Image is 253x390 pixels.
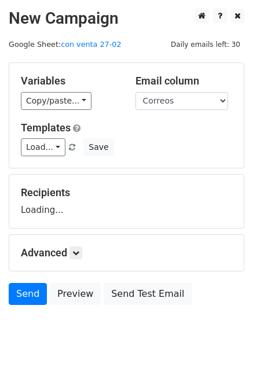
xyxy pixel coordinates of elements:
[83,138,113,156] button: Save
[9,283,47,305] a: Send
[167,40,244,49] a: Daily emails left: 30
[9,40,122,49] small: Google Sheet:
[21,138,65,156] a: Load...
[135,75,233,87] h5: Email column
[21,186,232,216] div: Loading...
[21,186,232,199] h5: Recipients
[21,122,71,134] a: Templates
[61,40,121,49] a: con venta 27-02
[21,75,118,87] h5: Variables
[21,246,232,259] h5: Advanced
[9,9,244,28] h2: New Campaign
[104,283,192,305] a: Send Test Email
[21,92,91,110] a: Copy/paste...
[50,283,101,305] a: Preview
[167,38,244,51] span: Daily emails left: 30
